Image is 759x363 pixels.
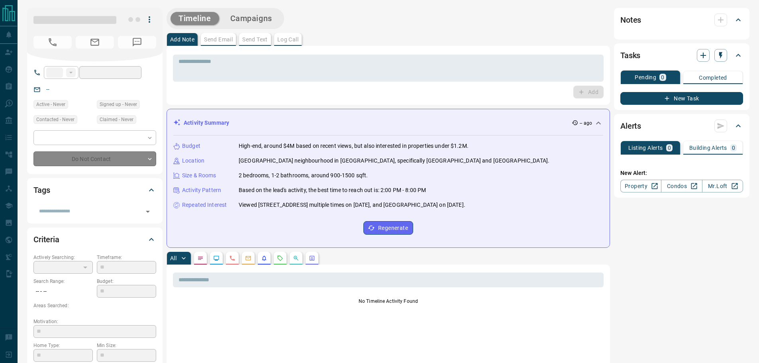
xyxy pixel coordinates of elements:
svg: Requests [277,255,283,261]
svg: Opportunities [293,255,299,261]
p: Activity Summary [184,119,229,127]
p: Budget [182,142,200,150]
p: 0 [661,75,664,80]
p: -- ago [580,120,592,127]
span: Signed up - Never [100,100,137,108]
p: No Timeline Activity Found [173,298,604,305]
button: Regenerate [363,221,413,235]
p: Timeframe: [97,254,156,261]
p: Actively Searching: [33,254,93,261]
p: Motivation: [33,318,156,325]
a: Mr.Loft [702,180,743,192]
p: -- - -- [33,285,93,298]
p: Listing Alerts [628,145,663,151]
h2: Alerts [620,120,641,132]
p: Home Type: [33,342,93,349]
p: New Alert: [620,169,743,177]
svg: Notes [197,255,204,261]
svg: Lead Browsing Activity [213,255,220,261]
div: Tags [33,181,156,200]
span: No Email [76,36,114,49]
a: Condos [661,180,702,192]
p: [GEOGRAPHIC_DATA] neighbourhood in [GEOGRAPHIC_DATA], specifically [GEOGRAPHIC_DATA] and [GEOGRAP... [239,157,549,165]
button: Timeline [171,12,219,25]
svg: Listing Alerts [261,255,267,261]
p: Activity Pattern [182,186,221,194]
p: Viewed [STREET_ADDRESS] multiple times on [DATE], and [GEOGRAPHIC_DATA] on [DATE]. [239,201,465,209]
div: Notes [620,10,743,29]
h2: Tags [33,184,50,196]
p: Min Size: [97,342,156,349]
p: Based on the lead's activity, the best time to reach out is: 2:00 PM - 8:00 PM [239,186,426,194]
p: 0 [668,145,671,151]
svg: Calls [229,255,235,261]
div: Criteria [33,230,156,249]
svg: Emails [245,255,251,261]
p: 2 bedrooms, 1-2 bathrooms, around 900-1500 sqft. [239,171,368,180]
p: Add Note [170,37,194,42]
svg: Agent Actions [309,255,315,261]
span: No Number [33,36,72,49]
p: Pending [635,75,656,80]
h2: Criteria [33,233,59,246]
div: Do Not Contact [33,151,156,166]
button: Open [142,206,153,217]
h2: Notes [620,14,641,26]
p: Repeated Interest [182,201,227,209]
p: Budget: [97,278,156,285]
p: High-end, around $4M based on recent views, but also interested in properties under $1.2M. [239,142,469,150]
p: Completed [699,75,727,80]
h2: Tasks [620,49,640,62]
p: Areas Searched: [33,302,156,309]
p: 0 [732,145,735,151]
div: Alerts [620,116,743,135]
p: Search Range: [33,278,93,285]
span: Active - Never [36,100,65,108]
p: All [170,255,177,261]
a: Property [620,180,661,192]
div: Tasks [620,46,743,65]
span: Contacted - Never [36,116,75,124]
button: New Task [620,92,743,105]
div: Activity Summary-- ago [173,116,603,130]
p: Location [182,157,204,165]
p: Size & Rooms [182,171,216,180]
p: Building Alerts [689,145,727,151]
span: Claimed - Never [100,116,133,124]
span: No Number [118,36,156,49]
button: Campaigns [222,12,280,25]
a: -- [46,86,49,92]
